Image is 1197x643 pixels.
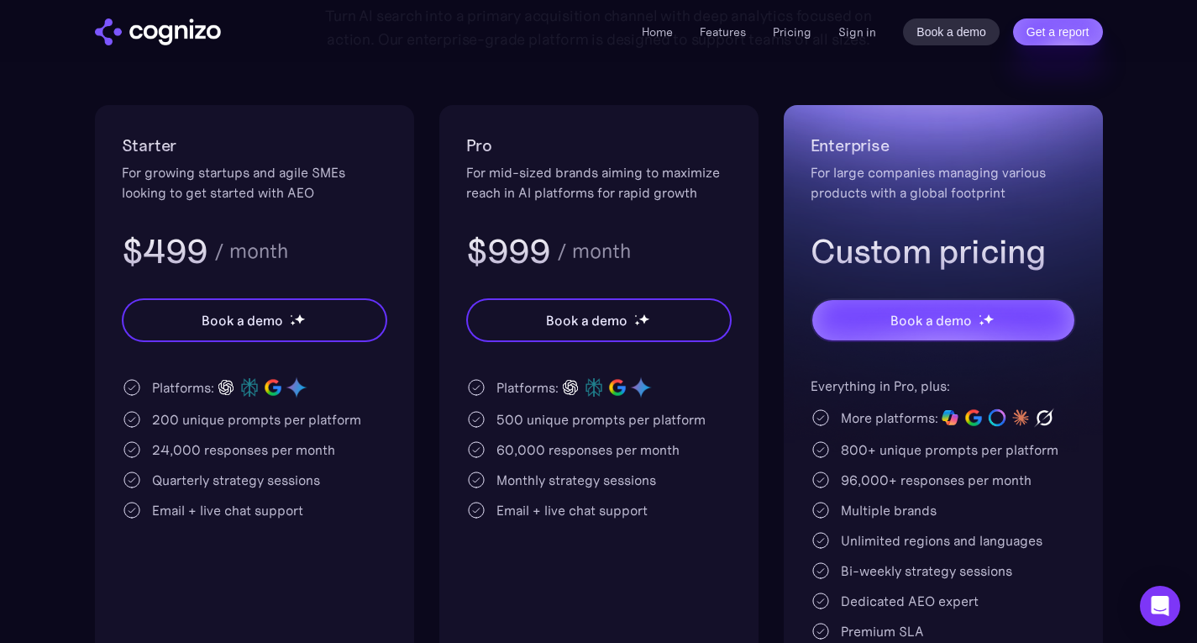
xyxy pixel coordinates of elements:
h2: Starter [122,132,387,159]
div: Platforms: [152,377,214,398]
div: Premium SLA [841,621,924,641]
div: 800+ unique prompts per platform [841,440,1058,460]
a: Features [700,24,746,40]
div: / month [214,241,288,261]
a: Book a demostarstarstar [811,298,1076,342]
img: star [290,320,296,326]
a: home [95,18,221,45]
div: Email + live chat support [496,500,648,520]
div: Book a demo [890,310,971,330]
a: Book a demo [903,18,1000,45]
div: Monthly strategy sessions [496,470,656,490]
h3: $999 [466,229,551,273]
div: Book a demo [202,310,282,330]
a: Home [642,24,673,40]
a: Pricing [773,24,811,40]
a: Book a demostarstarstar [466,298,732,342]
img: star [634,320,640,326]
img: star [638,314,649,324]
h2: Enterprise [811,132,1076,159]
div: Email + live chat support [152,500,303,520]
a: Sign in [838,22,876,42]
div: Unlimited regions and languages [841,530,1042,551]
img: cognizo logo [95,18,221,45]
div: / month [557,241,631,261]
div: Multiple brands [841,500,937,520]
img: star [290,314,292,317]
a: Get a report [1013,18,1103,45]
div: Book a demo [546,310,627,330]
div: Bi-weekly strategy sessions [841,561,1012,581]
img: star [983,314,994,324]
div: Everything in Pro, plus: [811,376,1076,396]
div: For large companies managing various products with a global footprint [811,162,1076,203]
h3: Custom pricing [811,229,1076,273]
img: star [294,314,305,324]
h2: Pro [466,132,732,159]
div: 60,000 responses per month [496,440,680,460]
a: Book a demostarstarstar [122,298,387,342]
div: 96,000+ responses per month [841,470,1032,490]
div: More platforms: [841,408,938,428]
div: Open Intercom Messenger [1140,586,1180,626]
div: For mid-sized brands aiming to maximize reach in AI platforms for rapid growth [466,162,732,203]
h3: $499 [122,229,208,273]
div: Quarterly strategy sessions [152,470,320,490]
div: 200 unique prompts per platform [152,409,361,430]
img: star [979,314,981,317]
div: For growing startups and agile SMEs looking to get started with AEO [122,162,387,203]
div: Platforms: [496,377,559,398]
div: Dedicated AEO expert [841,591,979,611]
div: 500 unique prompts per platform [496,409,706,430]
img: star [979,320,984,326]
div: 24,000 responses per month [152,440,335,460]
img: star [634,314,637,317]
